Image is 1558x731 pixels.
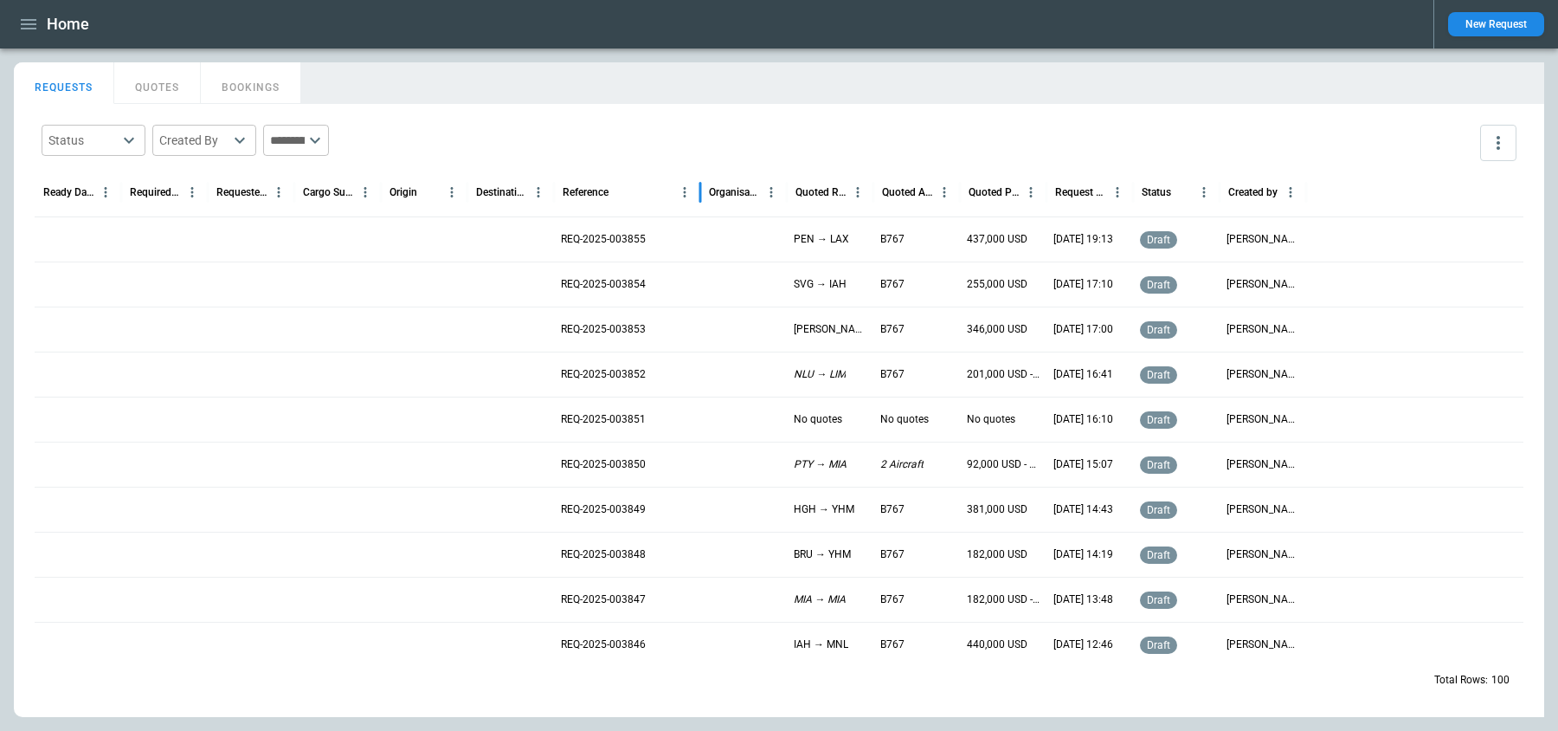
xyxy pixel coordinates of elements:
span: draft [1143,549,1174,561]
p: JED → PSM [794,322,866,337]
p: 381,000 USD [967,502,1027,517]
div: Quoted Aircraft [882,186,933,198]
button: Created by column menu [1279,181,1302,204]
span: draft [1143,234,1174,246]
p: 437,000 USD [967,232,1027,247]
div: Status [1142,186,1171,198]
div: Quoted Price [969,186,1020,198]
p: 201,000 USD - 241,000 USD [967,367,1040,382]
button: Organisation column menu [760,181,782,204]
p: No quotes [880,412,929,427]
button: BOOKINGS [201,62,301,104]
div: Created By [159,132,229,149]
p: MIA → MIA [794,592,846,607]
button: more [1480,125,1516,161]
button: Cargo Summary column menu [354,181,377,204]
p: 182,000 USD [967,547,1027,562]
p: Kenneth Wong [1226,592,1299,607]
button: Quoted Price column menu [1020,181,1042,204]
p: B767 [880,277,905,292]
p: B767 [880,502,905,517]
p: REQ-2025-003847 [561,592,646,607]
div: Ready Date & Time (UTC-04:00) [43,186,94,198]
div: Quoted Route [795,186,847,198]
p: Kenneth Wong [1226,277,1299,292]
button: Requested Route column menu [267,181,290,204]
span: draft [1143,459,1174,471]
p: Total Rows: [1434,673,1488,688]
p: 17/09/2025 13:48 [1053,592,1113,607]
div: Status [48,132,118,149]
p: PTY → MIA [794,457,847,472]
p: 92,000 USD - 112,000 USD [967,457,1040,472]
span: draft [1143,414,1174,426]
p: PEN → LAX [794,232,849,247]
p: NLU → LIM [794,367,846,382]
p: REQ-2025-003851 [561,412,646,427]
p: B767 [880,592,905,607]
p: REQ-2025-003849 [561,502,646,517]
h1: Home [47,14,89,35]
p: Kenneth Wong [1226,412,1299,427]
div: Cargo Summary [303,186,354,198]
button: Reference column menu [673,181,696,204]
p: Kenneth Wong [1226,232,1299,247]
p: B767 [880,232,905,247]
p: 100 [1491,673,1510,688]
p: B767 [880,367,905,382]
div: Destination [476,186,527,198]
p: BRU → YHM [794,547,851,562]
span: draft [1143,279,1174,291]
p: Kenneth Wong [1226,502,1299,517]
button: Request Created At (UTC-04:00) column menu [1106,181,1129,204]
p: REQ-2025-003855 [561,232,646,247]
p: 440,000 USD [967,637,1027,652]
p: 2 Aircraft [880,457,924,472]
p: REQ-2025-003853 [561,322,646,337]
div: Reference [563,186,608,198]
p: 17/09/2025 12:46 [1053,637,1113,652]
button: QUOTES [114,62,201,104]
button: Quoted Route column menu [847,181,869,204]
div: Required Date & Time (UTC-04:00) [130,186,181,198]
button: Ready Date & Time (UTC-04:00) column menu [94,181,117,204]
p: No quotes [794,412,842,427]
span: draft [1143,639,1174,651]
p: Kenneth Wong [1226,457,1299,472]
p: 182,000 USD - 247,000 USD [967,592,1040,607]
div: Organisation [709,186,760,198]
button: Origin column menu [441,181,463,204]
button: Status column menu [1193,181,1215,204]
p: B767 [880,637,905,652]
p: REQ-2025-003848 [561,547,646,562]
span: draft [1143,594,1174,606]
button: Required Date & Time (UTC-04:00) column menu [181,181,203,204]
p: SVG → IAH [794,277,847,292]
button: REQUESTS [14,62,114,104]
p: REQ-2025-003846 [561,637,646,652]
p: Kenneth Wong [1226,322,1299,337]
p: 17/09/2025 19:13 [1053,232,1113,247]
button: Quoted Aircraft column menu [933,181,956,204]
div: Request Created At (UTC-04:00) [1055,186,1106,198]
p: IAH → MNL [794,637,848,652]
p: No quotes [967,412,1015,427]
button: Destination column menu [527,181,550,204]
p: Kenneth Wong [1226,367,1299,382]
div: Requested Route [216,186,267,198]
p: REQ-2025-003854 [561,277,646,292]
p: Kenneth Wong [1226,637,1299,652]
p: 17/09/2025 17:00 [1053,322,1113,337]
button: New Request [1448,12,1544,36]
p: REQ-2025-003850 [561,457,646,472]
p: 17/09/2025 16:10 [1053,412,1113,427]
p: B767 [880,547,905,562]
span: draft [1143,504,1174,516]
p: REQ-2025-003852 [561,367,646,382]
span: draft [1143,324,1174,336]
div: Origin [389,186,417,198]
p: B767 [880,322,905,337]
p: HGH → YHM [794,502,854,517]
p: 17/09/2025 17:10 [1053,277,1113,292]
p: 255,000 USD [967,277,1027,292]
